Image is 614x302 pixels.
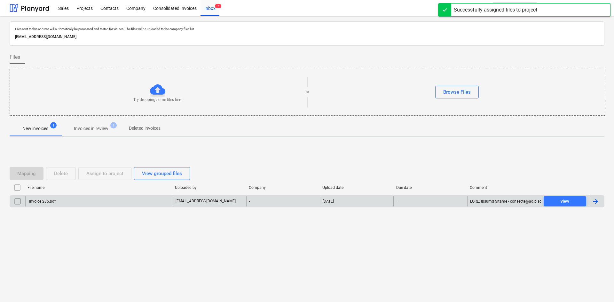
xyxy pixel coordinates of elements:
div: Try dropping some files hereorBrowse Files [10,69,605,116]
iframe: Chat Widget [582,271,614,302]
button: View [544,196,586,206]
span: 1 [50,122,57,128]
div: Comment [470,185,539,190]
span: Files [10,53,20,61]
div: Uploaded by [175,185,244,190]
p: Files sent to this address will automatically be processed and tested for viruses. The files will... [15,27,599,31]
p: Try dropping some files here [133,97,182,103]
div: Company [249,185,318,190]
span: 2 [215,4,221,8]
div: Upload date [322,185,391,190]
div: File name [28,185,170,190]
p: Deleted invoices [129,125,161,132]
div: Invoice 285.pdf [28,199,56,204]
div: Browse Files [443,88,471,96]
div: Successfully assigned files to project [454,6,537,14]
div: - [246,196,320,206]
div: View grouped files [142,169,182,178]
div: Due date [396,185,465,190]
p: [EMAIL_ADDRESS][DOMAIN_NAME] [176,198,236,204]
span: 1 [110,122,117,128]
p: or [306,89,309,95]
span: - [396,198,399,204]
p: [EMAIL_ADDRESS][DOMAIN_NAME] [15,34,599,40]
p: New invoices [22,125,48,132]
button: Browse Files [435,86,479,98]
p: Invoices in review [74,125,108,132]
button: View grouped files [134,167,190,180]
div: [DATE] [323,199,334,204]
div: View [560,198,569,205]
